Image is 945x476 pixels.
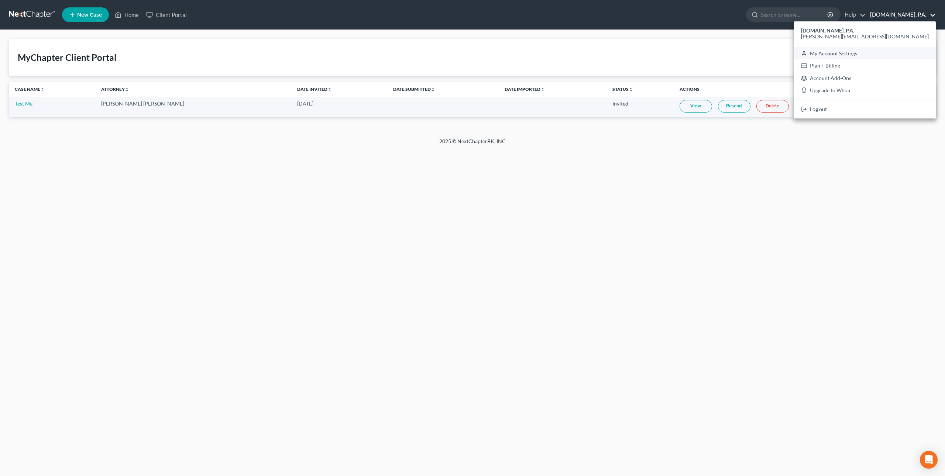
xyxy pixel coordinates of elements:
[794,103,936,115] a: Log out
[606,97,674,117] td: Invited
[297,86,332,92] a: Date Invitedunfold_more
[629,87,633,92] i: unfold_more
[142,8,190,21] a: Client Portal
[297,100,313,107] span: [DATE]
[756,100,789,113] a: Delete
[18,52,117,63] div: MyChapter Client Portal
[95,97,291,117] td: [PERSON_NAME] [PERSON_NAME]
[920,451,938,469] div: Open Intercom Messenger
[794,84,936,97] a: Upgrade to Whoa
[505,86,545,92] a: Date Importedunfold_more
[794,21,936,118] div: [DOMAIN_NAME], P.A.
[841,8,866,21] a: Help
[393,86,435,92] a: Date Submittedunfold_more
[327,87,332,92] i: unfold_more
[262,138,683,151] div: 2025 © NextChapterBK, INC
[15,100,32,107] a: Test Me
[111,8,142,21] a: Home
[794,72,936,84] a: Account Add-Ons
[718,100,750,113] a: Resend
[801,27,854,34] strong: [DOMAIN_NAME], P.A.
[125,87,129,92] i: unfold_more
[15,86,45,92] a: Case Nameunfold_more
[40,87,45,92] i: unfold_more
[77,12,102,18] span: New Case
[794,47,936,60] a: My Account Settings
[866,8,936,21] a: [DOMAIN_NAME], P.A.
[801,33,929,39] span: [PERSON_NAME][EMAIL_ADDRESS][DOMAIN_NAME]
[101,86,129,92] a: Attorneyunfold_more
[761,8,828,21] input: Search by name...
[680,100,712,113] a: View
[431,87,435,92] i: unfold_more
[674,82,936,97] th: Actions
[794,59,936,72] a: Plan + Billing
[540,87,545,92] i: unfold_more
[612,86,633,92] a: Statusunfold_more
